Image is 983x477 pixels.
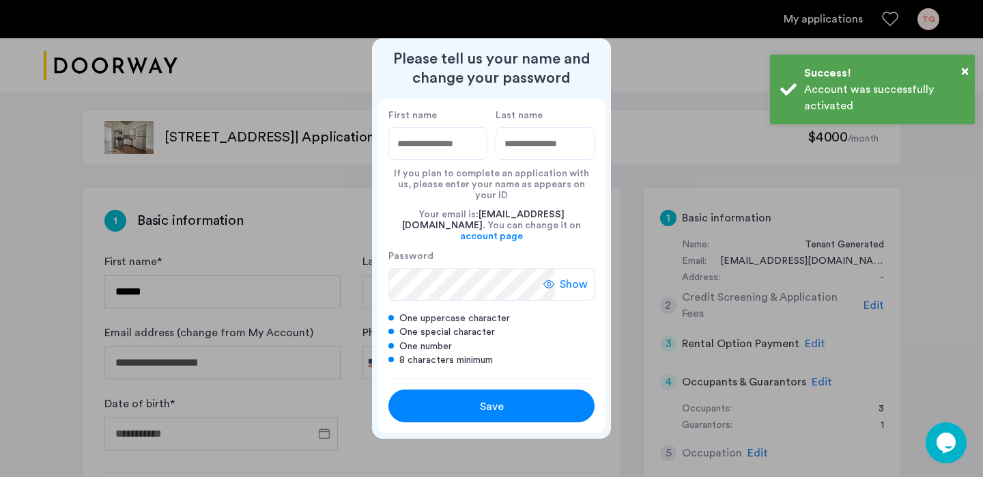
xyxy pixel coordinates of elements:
[496,109,595,122] label: Last name
[804,65,965,81] div: Success!
[388,250,555,262] label: Password
[402,210,565,230] span: [EMAIL_ADDRESS][DOMAIN_NAME]
[388,109,487,122] label: First name
[388,325,595,339] div: One special character
[388,353,595,367] div: 8 characters minimum
[388,160,595,201] div: If you plan to complete an application with us, please enter your name as appears on your ID
[961,64,969,78] span: ×
[388,201,595,250] div: Your email is: . You can change it on
[480,398,504,415] span: Save
[388,390,595,422] button: button
[926,422,969,463] iframe: chat widget
[460,231,523,242] a: account page
[961,61,969,81] button: Close
[804,81,965,114] div: Account was successfully activated
[560,276,588,292] span: Show
[377,49,606,87] h2: Please tell us your name and change your password
[388,340,595,353] div: One number
[388,312,595,325] div: One uppercase character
